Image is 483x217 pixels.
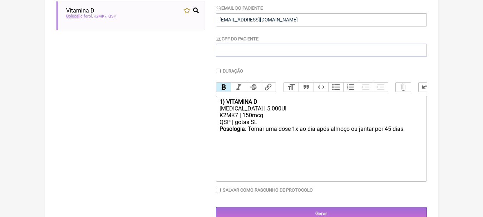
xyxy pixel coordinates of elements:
label: Email do Paciente [216,5,263,11]
button: Decrease Level [358,83,373,92]
button: Attach Files [396,83,411,92]
label: CPF do Paciente [216,36,259,41]
span: Colecal [66,14,80,19]
button: Increase Level [373,83,388,92]
button: Bold [216,83,231,92]
div: [MEDICAL_DATA] | 5.000UI [220,105,423,112]
button: Link [261,83,276,92]
button: Heading [284,83,299,92]
button: Italic [231,83,246,92]
div: QSP | gotas SL [220,119,423,125]
button: Undo [419,83,434,92]
span: Vitamina D [66,7,94,14]
button: Code [314,83,329,92]
span: K2MK7 [94,14,107,19]
button: Strikethrough [246,83,261,92]
label: Duração [223,68,243,74]
strong: Posologia [220,125,245,132]
div: K2MK7 | 150mcg [220,112,423,119]
button: Bullets [328,83,343,92]
strong: 1) VITAMINA D [220,98,257,105]
button: Numbers [343,83,358,92]
div: : Tomar uma dose 1x ao dia após almoço ou jantar por 45 dias. ㅤ [220,125,423,140]
label: Salvar como rascunho de Protocolo [223,187,313,193]
span: ciferol [66,14,93,19]
span: QSP [108,14,117,19]
button: Quote [299,83,314,92]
